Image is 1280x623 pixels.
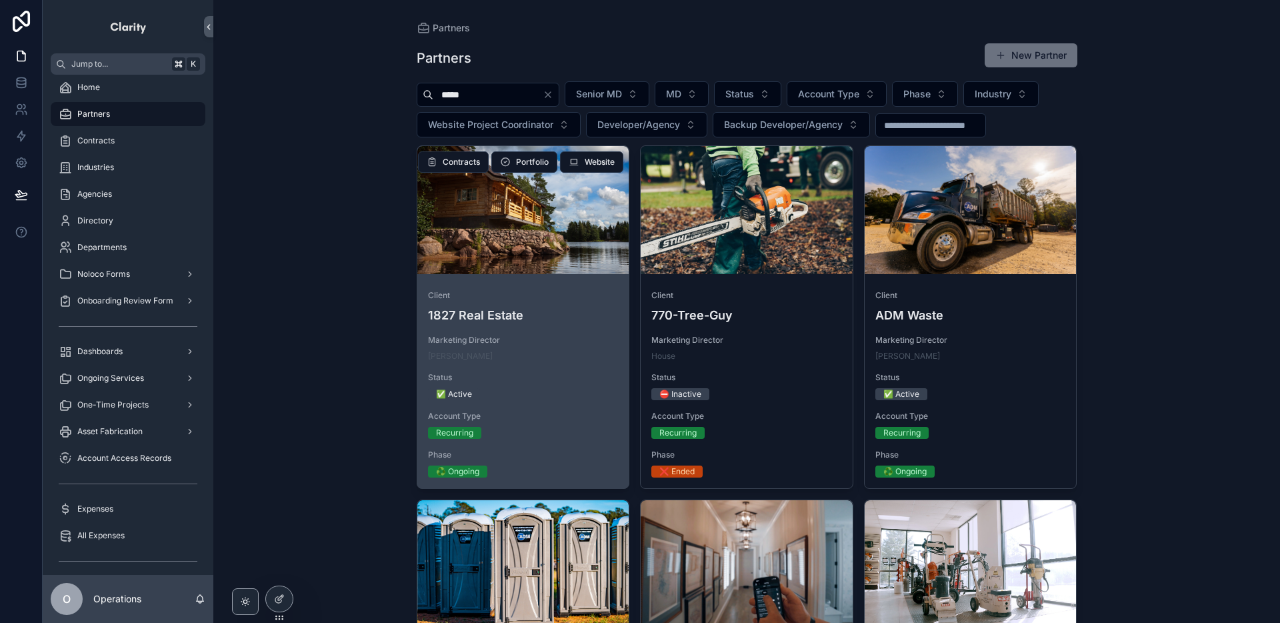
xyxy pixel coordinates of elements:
[51,235,205,259] a: Departments
[975,87,1011,101] span: Industry
[655,81,709,107] button: Select Button
[417,21,470,35] a: Partners
[576,87,622,101] span: Senior MD
[77,373,144,384] span: Ongoing Services
[51,209,205,233] a: Directory
[875,450,1066,460] span: Phase
[428,411,619,422] span: Account Type
[597,118,680,131] span: Developer/Agency
[985,43,1077,67] button: New Partner
[77,135,115,146] span: Contracts
[51,102,205,126] a: Partners
[787,81,887,107] button: Select Button
[725,87,754,101] span: Status
[418,151,489,173] button: Contracts
[651,290,842,301] span: Client
[875,351,940,362] a: [PERSON_NAME]
[51,393,205,417] a: One-Time Projects
[77,269,130,279] span: Noloco Forms
[51,420,205,444] a: Asset Fabrication
[651,351,675,362] a: House
[565,81,649,107] button: Select Button
[436,427,473,439] div: Recurring
[428,372,619,383] span: Status
[883,466,927,478] div: ♻️ Ongoing
[903,87,931,101] span: Phase
[443,157,480,167] span: Contracts
[77,530,125,541] span: All Expenses
[51,262,205,286] a: Noloco Forms
[77,504,113,514] span: Expenses
[77,215,113,226] span: Directory
[417,49,471,67] h1: Partners
[714,81,781,107] button: Select Button
[865,146,1077,274] div: adm-Cropped.webp
[428,335,619,346] span: Marketing Director
[77,346,123,357] span: Dashboards
[77,295,173,306] span: Onboarding Review Form
[63,591,71,607] span: O
[724,118,843,131] span: Backup Developer/Agency
[77,189,112,199] span: Agencies
[666,87,681,101] span: MD
[71,59,167,69] span: Jump to...
[659,466,695,478] div: ❌ Ended
[417,145,630,489] a: Client1827 Real EstateMarketing Director[PERSON_NAME]Status✅ ActiveAccount TypeRecurringPhase♻️ O...
[417,112,581,137] button: Select Button
[77,453,171,464] span: Account Access Records
[109,16,147,37] img: App logo
[875,335,1066,346] span: Marketing Director
[77,82,100,93] span: Home
[659,388,701,400] div: ⛔ Inactive
[963,81,1039,107] button: Select Button
[43,75,213,575] div: scrollable content
[560,151,623,173] button: Website
[51,289,205,313] a: Onboarding Review Form
[883,427,921,439] div: Recurring
[428,118,553,131] span: Website Project Coordinator
[77,109,110,119] span: Partners
[433,21,470,35] span: Partners
[51,524,205,548] a: All Expenses
[93,592,141,606] p: Operations
[51,129,205,153] a: Contracts
[51,182,205,206] a: Agencies
[188,59,199,69] span: K
[586,112,707,137] button: Select Button
[651,411,842,422] span: Account Type
[51,155,205,179] a: Industries
[875,306,1066,324] h4: ADM Waste
[417,146,629,274] div: 1827.webp
[77,162,114,173] span: Industries
[713,112,870,137] button: Select Button
[651,450,842,460] span: Phase
[875,372,1066,383] span: Status
[428,450,619,460] span: Phase
[428,306,619,324] h4: 1827 Real Estate
[51,366,205,390] a: Ongoing Services
[516,157,549,167] span: Portfolio
[892,81,958,107] button: Select Button
[77,426,143,437] span: Asset Fabrication
[436,466,479,478] div: ♻️ Ongoing
[428,351,493,362] a: [PERSON_NAME]
[491,151,557,173] button: Portfolio
[77,400,149,410] span: One-Time Projects
[640,145,853,489] a: Client770-Tree-GuyMarketing DirectorHouseStatus⛔ InactiveAccount TypeRecurringPhase❌ Ended
[651,335,842,346] span: Marketing Director
[883,388,919,400] div: ✅ Active
[51,53,205,75] button: Jump to...K
[51,446,205,470] a: Account Access Records
[51,340,205,364] a: Dashboards
[543,89,559,100] button: Clear
[651,372,842,383] span: Status
[77,242,127,253] span: Departments
[428,290,619,301] span: Client
[875,290,1066,301] span: Client
[51,75,205,99] a: Home
[875,411,1066,422] span: Account Type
